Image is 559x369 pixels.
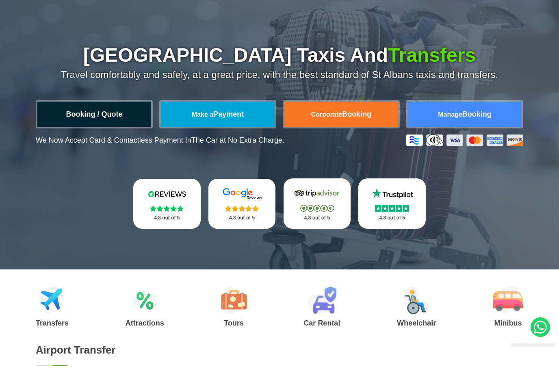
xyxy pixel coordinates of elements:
[308,287,336,314] img: Car Rental
[358,178,426,229] a: Trustpilot Stars 4.8 out of 5
[37,102,151,127] a: Booking / Quote
[406,135,523,146] img: Credit And Debit Cards
[403,287,429,314] img: Wheelchair
[36,344,523,356] h2: Airport Transfer
[367,213,417,223] p: 4.8 out of 5
[493,287,523,314] img: Minibus
[397,319,436,327] h3: Wheelchair
[311,111,342,118] span: Corporate
[36,69,523,80] p: Travel comfortably and safely, at a great price, with the best standard of St Albans taxis and tr...
[388,44,476,66] span: Transfers
[292,187,341,200] img: Tripadvisor
[143,188,191,200] img: Reviews.io
[142,213,192,223] p: 4.8 out of 5
[408,102,522,127] a: ManageBooking
[36,46,523,65] h1: [GEOGRAPHIC_DATA] Taxis And
[208,179,276,229] a: Google Stars 4.8 out of 5
[493,319,523,327] h3: Minibus
[217,213,267,223] p: 4.8 out of 5
[221,287,247,314] img: Tours
[36,319,69,327] h3: Transfers
[126,319,164,327] h3: Attractions
[300,205,334,212] img: Stars
[292,213,342,223] p: 4.8 out of 5
[36,136,284,145] p: We Now Accept Card & Contactless Payment In
[192,111,213,118] span: Make a
[218,188,266,200] img: Google
[284,178,351,229] a: Tripadvisor Stars 4.8 out of 5
[225,205,259,212] img: Stars
[303,319,340,327] h3: Car Rental
[40,287,65,314] img: Airport Transfers
[132,287,157,314] img: Attractions
[375,205,409,212] img: Stars
[508,343,555,365] iframe: chat widget
[438,111,462,118] span: Manage
[284,102,398,127] a: CorporateBooking
[191,136,284,144] span: The Car at No Extra Charge.
[221,319,247,327] h3: Tours
[150,205,184,212] img: Stars
[368,187,416,200] img: Trustpilot
[133,179,201,229] a: Reviews.io Stars 4.8 out of 5
[161,102,275,127] a: Make aPayment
